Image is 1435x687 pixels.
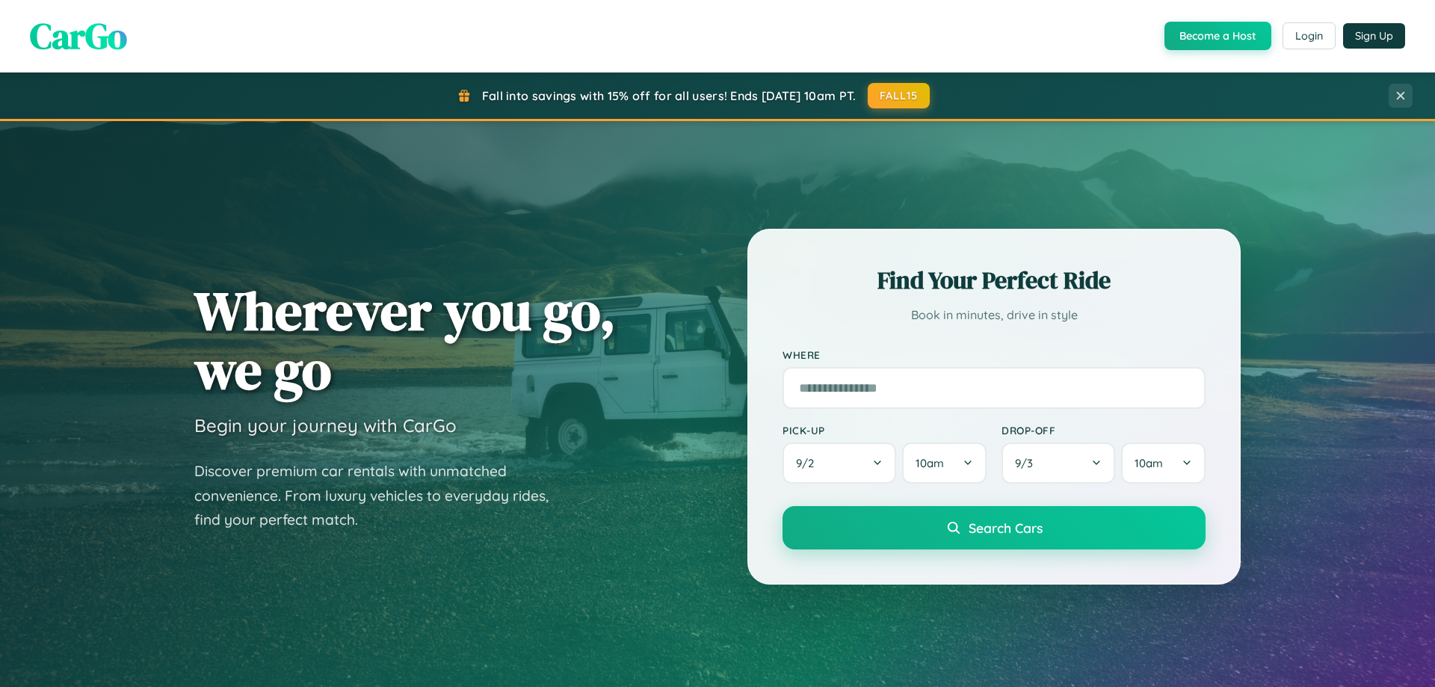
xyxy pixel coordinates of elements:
[783,443,896,484] button: 9/2
[482,88,857,103] span: Fall into savings with 15% off for all users! Ends [DATE] 10am PT.
[969,520,1043,536] span: Search Cars
[783,424,987,437] label: Pick-up
[902,443,987,484] button: 10am
[1135,456,1163,470] span: 10am
[194,281,616,399] h1: Wherever you go, we go
[783,304,1206,326] p: Book in minutes, drive in style
[1002,443,1115,484] button: 9/3
[783,264,1206,297] h2: Find Your Perfect Ride
[1121,443,1206,484] button: 10am
[868,83,931,108] button: FALL15
[796,456,821,470] span: 9 / 2
[194,459,568,532] p: Discover premium car rentals with unmatched convenience. From luxury vehicles to everyday rides, ...
[1343,23,1405,49] button: Sign Up
[1283,22,1336,49] button: Login
[783,506,1206,549] button: Search Cars
[1002,424,1206,437] label: Drop-off
[1164,22,1271,50] button: Become a Host
[916,456,944,470] span: 10am
[194,414,457,437] h3: Begin your journey with CarGo
[30,11,127,61] span: CarGo
[783,348,1206,361] label: Where
[1015,456,1040,470] span: 9 / 3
